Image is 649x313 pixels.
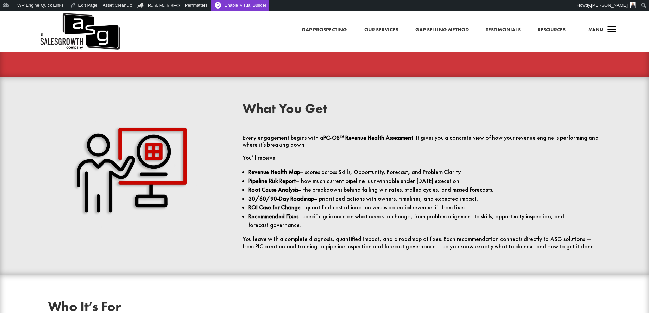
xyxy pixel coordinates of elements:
span: Menu [588,26,603,33]
span: [PERSON_NAME] [591,3,628,8]
img: website_grey.svg [11,18,16,23]
img: tab_domain_overview_orange.svg [18,43,24,48]
p: – the breakdowns behind falling win rates, stalled cycles, and missed forecasts. [248,185,601,194]
a: Our Services [364,26,398,34]
strong: Pipeline Risk Report [248,177,296,185]
p: – quantified cost of inaction versus potential revenue lift from fixes. [248,203,601,212]
p: You leave with a complete diagnosis, quantified impact, and a roadmap of fixes. Each recommendati... [243,236,601,250]
a: Gap Selling Method [415,26,469,34]
strong: ROI Case for Change [248,204,301,211]
a: Gap Prospecting [302,26,347,34]
p: – scores across Skills, Opportunity, Forecast, and Problem Clarity. [248,168,601,176]
div: Domain: [DOMAIN_NAME] [18,18,75,23]
a: Testimonials [486,26,521,34]
strong: Recommended Fixes [248,213,298,220]
img: tab_keywords_by_traffic_grey.svg [68,43,73,48]
strong: PC-OS™ Revenue Health Assessment [323,134,413,141]
p: – specific guidance on what needs to change, from problem alignment to skills, opportunity inspec... [248,212,601,230]
p: Every engagement begins with a . It gives you a concrete view of how your revenue engine is perfo... [243,134,601,155]
strong: Root Cause Analysis [248,186,298,193]
a: A Sales Growth Company Logo [39,11,120,52]
div: v 4.0.25 [19,11,33,16]
div: Domain Overview [26,44,61,48]
img: logo_orange.svg [11,11,16,16]
span: a [605,23,619,37]
p: – how much current pipeline is unwinnable under [DATE] execution. [248,176,601,185]
p: – prioritized actions with owners, timelines, and expected impact. [248,194,601,203]
h2: What You Get [243,102,601,119]
a: Resources [538,26,566,34]
strong: Revenue Health Map [248,168,300,176]
img: Skills Red Shadow1 [62,102,198,238]
strong: 30/60/90-Day Roadmap [248,195,314,202]
img: ASG Co. Logo [39,11,120,52]
span: Rank Math SEO [148,3,180,8]
div: Keywords by Traffic [75,44,115,48]
p: You’ll receive: [243,154,601,168]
